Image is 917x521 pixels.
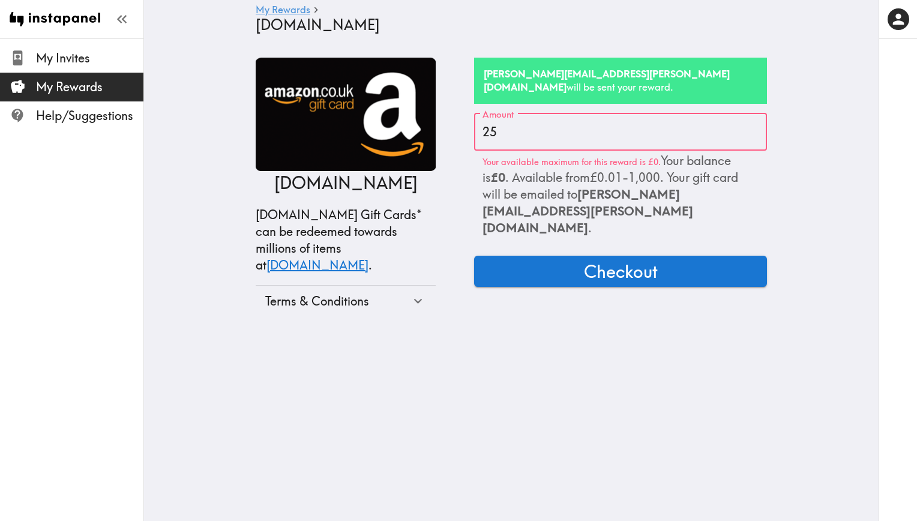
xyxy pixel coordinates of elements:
[36,107,143,124] span: Help/Suggestions
[483,108,514,121] label: Amount
[483,152,759,236] p: Your available maximum for this reward is £0.
[265,293,410,310] div: Terms & Conditions
[483,187,693,235] span: [PERSON_NAME][EMAIL_ADDRESS][PERSON_NAME][DOMAIN_NAME]
[491,170,505,185] b: £0
[483,153,738,235] span: Your balance is . Available from £0.01 - 1,000 . Your gift card will be emailed to .
[274,171,418,194] p: [DOMAIN_NAME]
[584,259,658,283] span: Checkout
[256,16,757,34] h4: [DOMAIN_NAME]
[36,79,143,95] span: My Rewards
[256,58,436,171] img: Amazon.co.uk
[474,256,767,287] button: Checkout
[266,257,368,273] a: [DOMAIN_NAME]
[256,286,436,317] div: Terms & Conditions
[36,50,143,67] span: My Invites
[256,206,436,274] p: [DOMAIN_NAME] Gift Cards* can be redeemed towards millions of items at .
[484,67,757,94] h6: will be sent your reward.
[484,68,730,93] b: [PERSON_NAME][EMAIL_ADDRESS][PERSON_NAME][DOMAIN_NAME]
[256,5,310,16] a: My Rewards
